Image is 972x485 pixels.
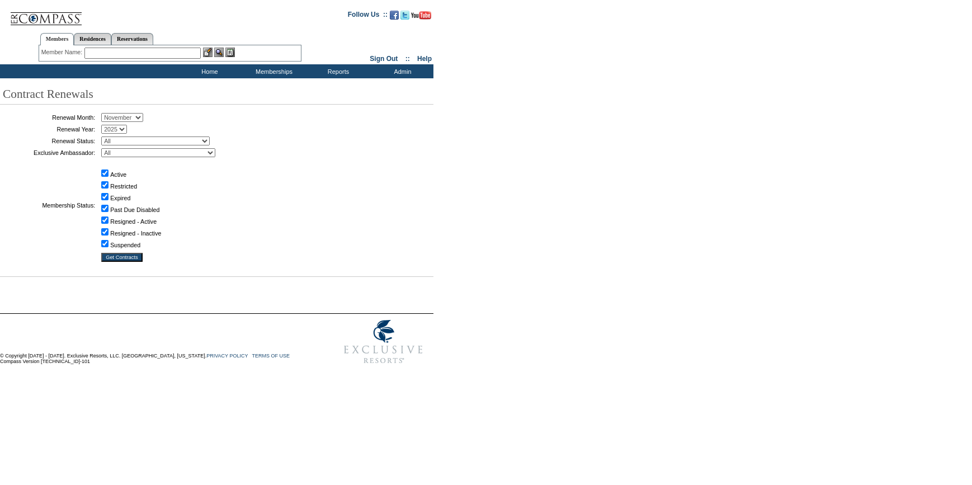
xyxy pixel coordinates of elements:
td: Follow Us :: [348,10,388,23]
td: Membership Status: [3,160,95,250]
td: Renewal Month: [3,113,95,122]
label: Resigned - Inactive [110,230,161,237]
span: :: [405,55,410,63]
img: b_edit.gif [203,48,213,57]
td: Home [176,64,240,78]
a: Follow us on Twitter [400,14,409,21]
td: Renewal Status: [3,136,95,145]
div: Member Name: [41,48,84,57]
img: Reservations [225,48,235,57]
label: Past Due Disabled [110,206,159,213]
label: Resigned - Active [110,218,157,225]
td: Exclusive Ambassador: [3,148,95,157]
a: TERMS OF USE [252,353,290,359]
td: Admin [369,64,433,78]
img: Follow us on Twitter [400,11,409,20]
a: Subscribe to our YouTube Channel [411,14,431,21]
label: Suspended [110,242,140,248]
img: Exclusive Resorts [333,314,433,370]
a: Residences [74,33,111,45]
a: Help [417,55,432,63]
img: Compass Home [10,3,82,26]
img: Subscribe to our YouTube Channel [411,11,431,20]
a: Become our fan on Facebook [390,14,399,21]
a: PRIVACY POLICY [206,353,248,359]
label: Active [110,171,126,178]
a: Members [40,33,74,45]
input: Get Contracts [101,253,143,262]
img: View [214,48,224,57]
td: Reports [305,64,369,78]
td: Memberships [240,64,305,78]
img: Become our fan on Facebook [390,11,399,20]
td: Renewal Year: [3,125,95,134]
a: Reservations [111,33,153,45]
label: Expired [110,195,130,201]
label: Restricted [110,183,137,190]
a: Sign Out [370,55,398,63]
